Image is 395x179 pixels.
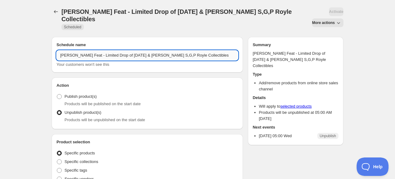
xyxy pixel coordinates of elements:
[64,25,81,30] span: Scheduled
[253,95,338,101] h2: Details
[259,103,338,109] li: Will apply to
[65,110,101,115] span: Unpublish product(s)
[57,139,238,145] h2: Product selection
[57,42,238,48] h2: Schedule name
[312,18,343,27] button: More actions
[65,151,95,155] span: Specific products
[253,50,338,69] p: [PERSON_NAME] Feat - Limited Drop of [DATE] & [PERSON_NAME] S,G,P Royle Collectibles
[61,8,292,22] span: [PERSON_NAME] Feat - Limited Drop of [DATE] & [PERSON_NAME] S,G,P Royle Collectibles
[259,80,338,92] li: Add/remove products from online store sales channel
[65,168,87,173] span: Specific tags
[259,109,338,122] li: Products will be unpublished at 05:00 AM [DATE]
[253,124,338,130] h2: Next events
[57,82,238,89] h2: Action
[253,42,338,48] h2: Summary
[259,133,292,139] p: [DATE] 05:00 Wed
[65,101,141,106] span: Products will be published on the start date
[65,94,97,99] span: Publish product(s)
[312,20,335,25] span: More actions
[52,7,60,16] button: Schedules
[357,157,389,176] iframe: Toggle Customer Support
[57,62,109,67] span: Your customers won't see this
[253,71,338,78] h2: Type
[65,159,98,164] span: Specific collections
[320,133,336,138] span: Unpublish
[280,104,312,109] a: selected products
[65,117,145,122] span: Products will be unpublished on the start date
